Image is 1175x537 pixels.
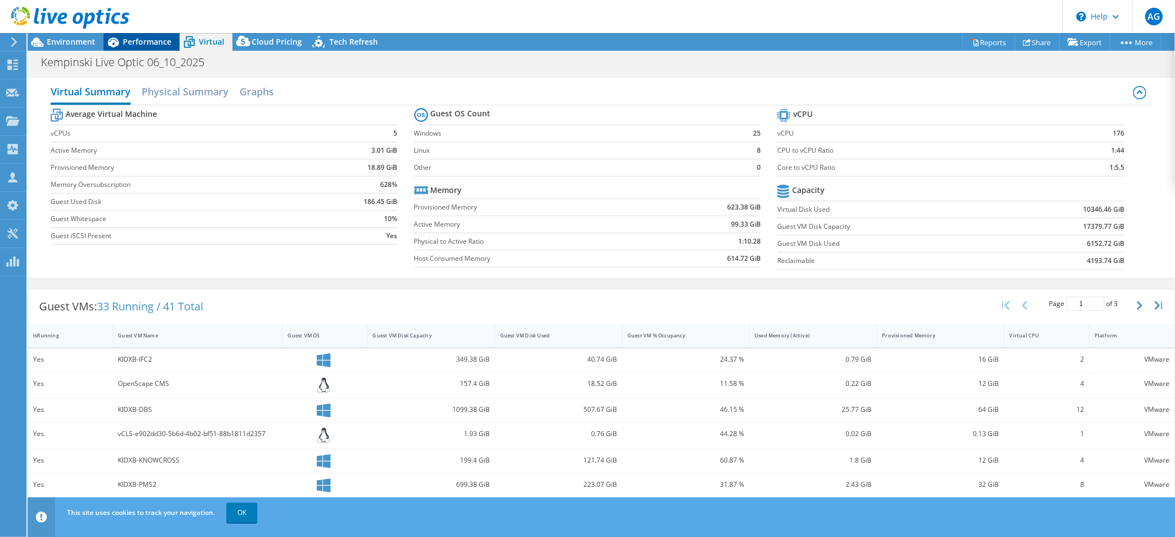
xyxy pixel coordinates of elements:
label: Linux [414,145,729,156]
div: VMware [1095,479,1169,491]
div: KIDXB-DBS [118,404,277,416]
label: Other [414,162,729,173]
div: 0.22 GiB [755,378,871,390]
div: 24.37 % [627,353,744,366]
div: 16 GiB [882,353,999,366]
h1: Kempinski Live Optic 06_10_2025 [36,56,221,68]
div: 2.43 GiB [755,479,871,491]
h2: Graphs [240,80,274,103]
div: VMware [1095,454,1169,466]
b: 186.45 GiB [364,196,398,207]
div: 44.28 % [627,428,744,440]
label: Guest VM Disk Capacity [777,221,1004,232]
div: 349.38 GiB [373,353,490,366]
label: Provisioned Memory [51,162,315,173]
a: OK [226,503,257,523]
span: Page of [1049,297,1118,311]
label: Guest Whitespace [51,213,315,224]
div: 699.38 GiB [373,479,490,491]
a: Reports [962,34,1015,51]
span: Environment [47,36,95,47]
input: jump to page [1066,297,1104,311]
b: 3.01 GiB [372,145,398,156]
b: 25 [753,128,761,139]
div: 60.87 % [627,454,744,466]
div: 0.02 GiB [755,428,871,440]
div: IsRunning [33,332,94,339]
b: 614.72 GiB [727,253,761,264]
div: Yes [33,428,107,440]
b: Average Virtual Machine [66,109,157,120]
div: 31.87 % [627,479,744,491]
b: Capacity [792,185,825,196]
div: Yes [33,479,107,491]
h2: Virtual Summary [51,80,131,105]
b: 1:5.5 [1109,162,1124,173]
div: 2 [1010,353,1084,366]
div: 64 GiB [882,404,999,416]
div: VMware [1095,428,1169,440]
div: 12 GiB [882,378,999,390]
div: 1 [1010,428,1084,440]
div: 0.13 GiB [882,428,999,440]
label: vCPU [777,128,1058,139]
div: 199.4 GiB [373,454,490,466]
b: 1:44 [1111,145,1124,156]
b: Yes [387,230,398,241]
div: 121.74 GiB [500,454,617,466]
div: 4 [1010,454,1084,466]
div: VMware [1095,404,1169,416]
div: Guest VM OS [288,332,349,339]
div: KIDXB-IFC2 [118,353,277,366]
div: Provisioned Memory [882,332,986,339]
div: 18.52 GiB [500,378,617,390]
div: KIDXB-PMS2 [118,479,277,491]
b: 628% [381,179,398,190]
div: 0.76 GiB [500,428,617,440]
div: Used Memory (Active) [755,332,858,339]
div: 11.58 % [627,378,744,390]
div: OpenScape CMS [118,378,277,390]
div: Virtual CPU [1010,332,1071,339]
div: 25.77 GiB [755,404,871,416]
div: 8 [1010,479,1084,491]
div: VMware [1095,378,1169,390]
b: 18.89 GiB [368,162,398,173]
a: More [1110,34,1161,51]
label: CPU to vCPU Ratio [777,145,1058,156]
label: Physical to Active Ratio [414,236,660,247]
label: Guest iSCSI Present [51,230,315,241]
span: 3 [1114,299,1118,308]
div: Guest VM Name [118,332,264,339]
label: Reclaimable [777,255,1004,266]
label: Active Memory [414,219,660,230]
b: 99.33 GiB [731,219,761,230]
label: Memory Oversubscription [51,179,315,190]
b: 5 [394,128,398,139]
span: Tech Refresh [329,36,378,47]
div: vCLS-e902dd30-5b6d-4b02-bf51-88b1811d2357 [118,428,277,440]
b: 0 [757,162,761,173]
label: Core to vCPU Ratio [777,162,1058,173]
div: 1099.38 GiB [373,404,490,416]
label: Windows [414,128,729,139]
a: Share [1015,34,1060,51]
div: 1.8 GiB [755,454,871,466]
span: AG [1145,8,1163,25]
b: 8 [757,145,761,156]
b: 623.38 GiB [727,202,761,213]
div: 0.79 GiB [755,353,871,366]
label: Guest VM Disk Used [777,238,1004,249]
a: Export [1059,34,1111,51]
div: 12 [1010,404,1084,416]
span: Cloud Pricing [252,36,302,47]
b: 17379.77 GiB [1083,221,1124,232]
div: Guest VMs: [28,289,214,324]
b: Memory [431,185,462,196]
div: Yes [33,454,107,466]
label: Virtual Disk Used [777,204,1004,215]
div: 223.07 GiB [500,479,617,491]
span: Virtual [199,36,224,47]
div: 32 GiB [882,479,999,491]
h2: Physical Summary [142,80,229,103]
